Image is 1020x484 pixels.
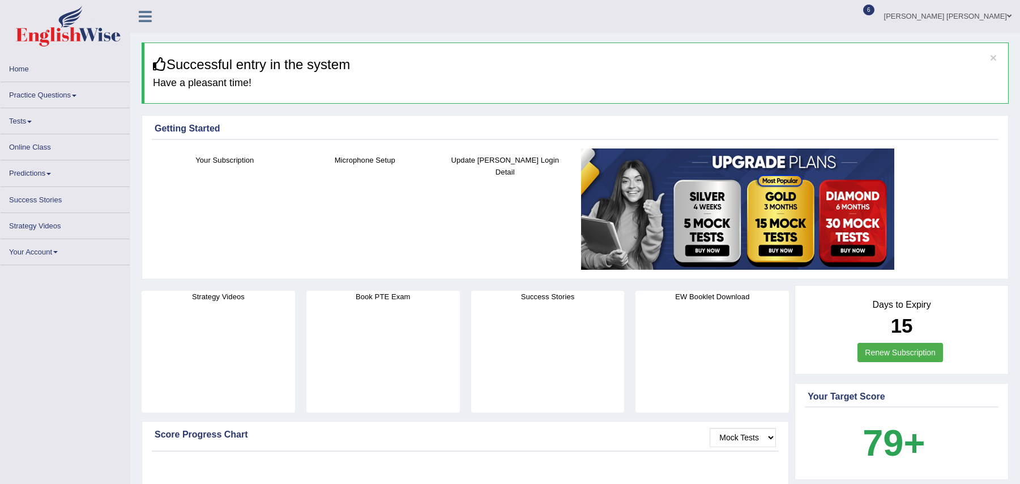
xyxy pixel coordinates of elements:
[635,291,789,303] h4: EW Booklet Download
[808,300,996,310] h4: Days to Expiry
[891,315,913,337] b: 15
[808,390,996,404] div: Your Target Score
[306,291,460,303] h4: Book PTE Exam
[857,343,943,362] a: Renew Subscription
[471,291,625,303] h4: Success Stories
[1,160,130,182] a: Predictions
[441,154,570,178] h4: Update [PERSON_NAME] Login Detail
[160,154,289,166] h4: Your Subscription
[990,52,997,63] button: ×
[301,154,430,166] h4: Microphone Setup
[153,78,1000,89] h4: Have a pleasant time!
[1,187,130,209] a: Success Stories
[1,213,130,235] a: Strategy Videos
[153,57,1000,72] h3: Successful entry in the system
[142,291,295,303] h4: Strategy Videos
[863,422,925,464] b: 79+
[1,82,130,104] a: Practice Questions
[1,56,130,78] a: Home
[155,428,776,441] div: Score Progress Chart
[155,122,996,135] div: Getting Started
[1,239,130,261] a: Your Account
[1,108,130,130] a: Tests
[581,148,894,270] img: small5.jpg
[863,5,874,15] span: 6
[1,134,130,156] a: Online Class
